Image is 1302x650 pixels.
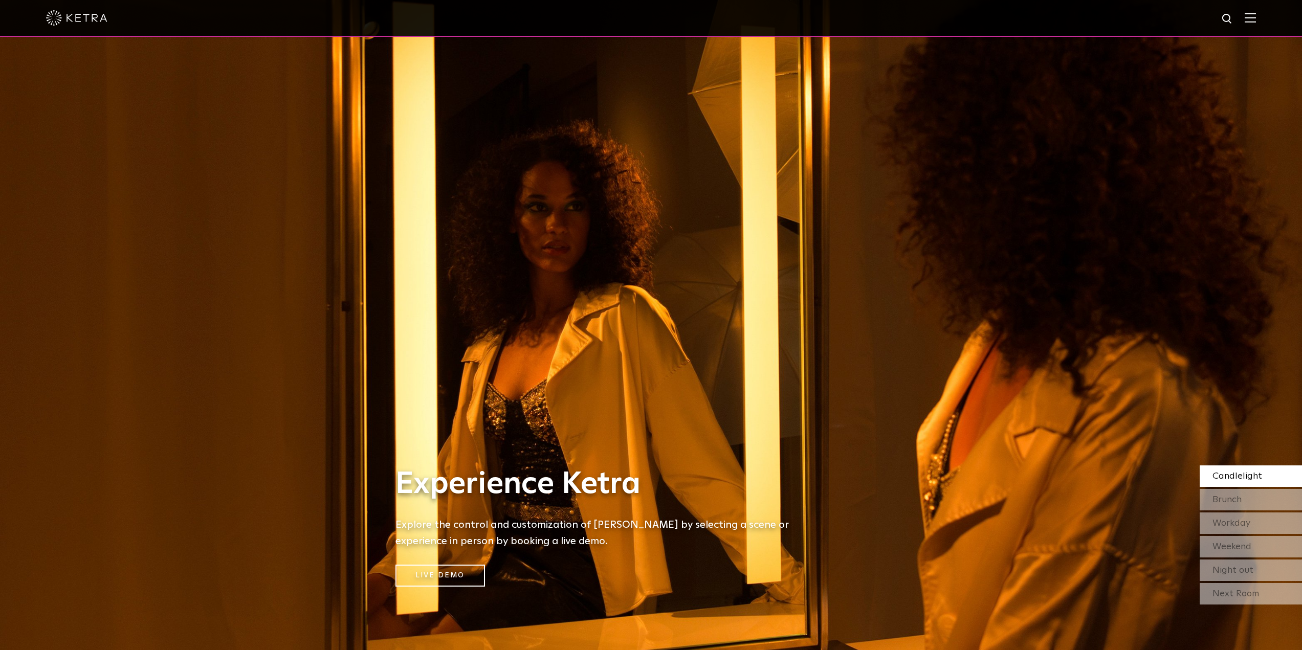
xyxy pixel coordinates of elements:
[395,565,485,587] a: Live Demo
[1212,519,1250,528] span: Workday
[395,467,805,501] h1: Experience Ketra
[1212,542,1251,551] span: Weekend
[395,517,805,549] h5: Explore the control and customization of [PERSON_NAME] by selecting a scene or experience in pers...
[1245,13,1256,23] img: Hamburger%20Nav.svg
[46,10,107,26] img: ketra-logo-2019-white
[1212,495,1242,504] span: Brunch
[1212,566,1253,575] span: Night out
[1212,472,1262,481] span: Candlelight
[1200,583,1302,604] div: Next Room
[1221,13,1234,26] img: search icon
